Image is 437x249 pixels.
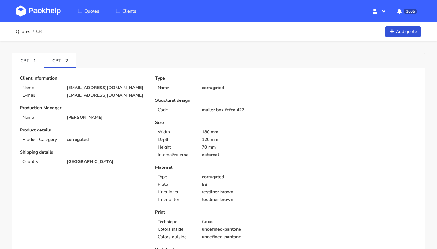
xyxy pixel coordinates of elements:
[202,190,282,195] p: testliner brown
[158,234,194,240] p: Colors outside
[36,29,47,34] span: CBTL
[16,25,47,38] nav: breadcrumb
[16,5,61,17] img: Dashboard
[12,53,44,67] a: CBTL-1
[20,128,146,133] p: Product details
[202,219,282,224] p: flexo
[155,98,282,103] p: Structural design
[158,145,194,150] p: Height
[385,26,421,37] a: Add quote
[158,190,194,195] p: Liner inner
[70,5,107,17] a: Quotes
[67,115,146,120] p: [PERSON_NAME]
[67,85,146,90] p: [EMAIL_ADDRESS][DOMAIN_NAME]
[67,93,146,98] p: [EMAIL_ADDRESS][DOMAIN_NAME]
[158,174,194,179] p: Type
[158,137,194,142] p: Depth
[22,93,59,98] p: E-mail
[158,197,194,202] p: Liner outer
[158,130,194,135] p: Width
[158,182,194,187] p: Flute
[202,227,282,232] p: undefined-pantone
[22,85,59,90] p: Name
[202,145,282,150] p: 70 mm
[202,234,282,240] p: undefined-pantone
[158,219,194,224] p: Technique
[22,115,59,120] p: Name
[20,150,146,155] p: Shipping details
[158,107,194,112] p: Code
[20,76,146,81] p: Client Information
[84,8,99,14] span: Quotes
[155,165,282,170] p: Material
[202,152,282,157] p: external
[202,197,282,202] p: testliner brown
[16,29,30,34] a: Quotes
[20,106,146,111] p: Production Manager
[155,210,282,215] p: Print
[404,9,417,14] span: 1665
[67,159,146,164] p: [GEOGRAPHIC_DATA]
[158,152,194,157] p: Internal/external
[67,137,146,142] p: corrugated
[22,137,59,142] p: Product Category
[122,8,136,14] span: Clients
[202,182,282,187] p: EB
[202,85,282,90] p: corrugated
[158,85,194,90] p: Name
[158,227,194,232] p: Colors inside
[202,107,282,112] p: mailer box fefco 427
[155,120,282,125] p: Size
[22,159,59,164] p: Country
[155,76,282,81] p: Type
[108,5,144,17] a: Clients
[202,174,282,179] p: corrugated
[44,53,76,67] a: CBTL-2
[202,130,282,135] p: 180 mm
[392,5,421,17] button: 1665
[202,137,282,142] p: 120 mm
